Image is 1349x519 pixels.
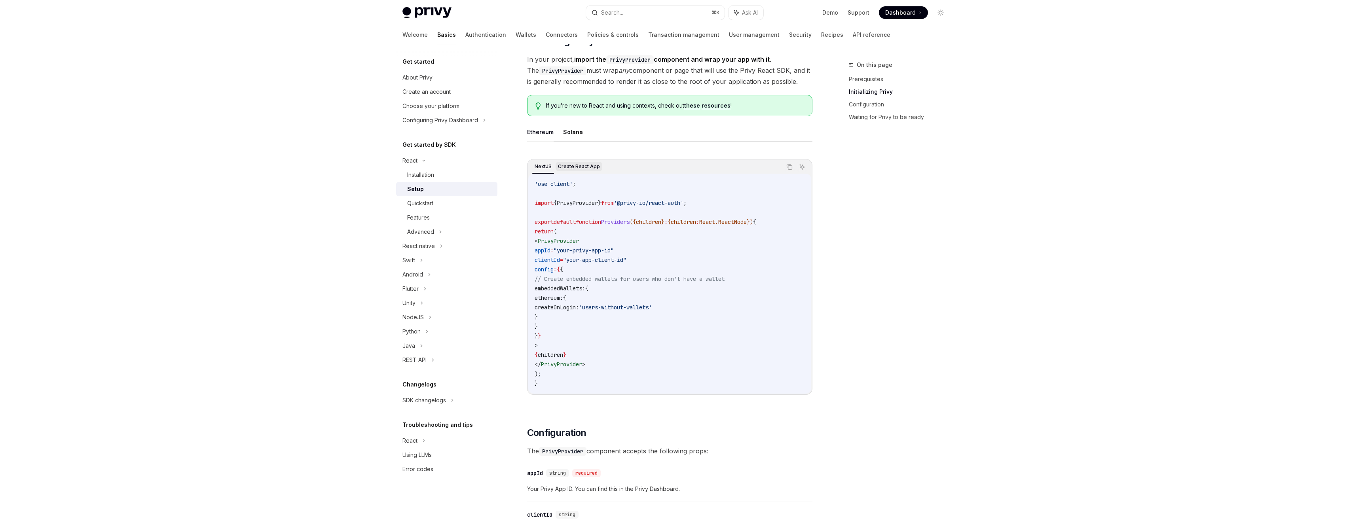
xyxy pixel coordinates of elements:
[636,218,661,225] span: children
[396,99,497,113] a: Choose your platform
[402,73,433,82] div: About Privy
[849,73,953,85] a: Prerequisites
[527,511,552,519] div: clientId
[402,140,456,150] h5: Get started by SDK
[849,98,953,111] a: Configuration
[396,196,497,210] a: Quickstart
[849,85,953,98] a: Initializing Privy
[853,25,890,44] a: API reference
[821,25,843,44] a: Recipes
[402,327,421,336] div: Python
[630,218,636,225] span: ({
[535,228,554,235] span: return
[402,241,435,251] div: React native
[402,298,416,308] div: Unity
[535,218,554,225] span: export
[527,445,812,456] span: The component accepts the following props:
[934,6,947,19] button: Toggle dark mode
[742,9,758,17] span: Ask AI
[402,380,436,389] h5: Changelogs
[598,199,601,206] span: }
[407,227,434,237] div: Advanced
[885,9,916,17] span: Dashboard
[402,57,434,66] h5: Get started
[538,237,579,244] span: PrivyProvider
[560,266,563,273] span: {
[396,85,497,99] a: Create an account
[671,218,696,225] span: children
[614,199,683,206] span: '@privy-io/react-auth'
[683,199,687,206] span: ;
[402,7,452,18] img: light logo
[396,448,497,462] a: Using LLMs
[789,25,812,44] a: Security
[402,156,417,165] div: React
[684,102,700,109] a: these
[576,218,601,225] span: function
[535,256,560,263] span: clientId
[538,332,541,339] span: }
[535,342,538,349] span: >
[402,116,478,125] div: Configuring Privy Dashboard
[554,266,557,273] span: =
[402,355,427,365] div: REST API
[563,123,583,141] button: Solana
[699,218,715,225] span: React
[582,361,585,368] span: >
[538,351,563,358] span: children
[535,304,579,311] span: createOnLogin:
[535,266,554,273] span: config
[402,396,446,405] div: SDK changelogs
[606,55,654,64] code: PrivyProvider
[541,361,582,368] span: PrivyProvider
[402,270,423,279] div: Android
[527,426,586,439] span: Configuration
[539,447,586,456] code: PrivyProvider
[402,101,459,111] div: Choose your platform
[573,180,576,188] span: ;
[563,294,566,301] span: {
[535,247,550,254] span: appId
[402,464,433,474] div: Error codes
[554,247,614,254] span: "your-privy-app-id"
[579,304,652,311] span: 'users-without-wallets'
[465,25,506,44] a: Authentication
[729,25,780,44] a: User management
[849,111,953,123] a: Waiting for Privy to be ready
[535,237,538,244] span: <
[396,210,497,225] a: Features
[402,420,473,430] h5: Troubleshooting and tips
[535,380,538,387] span: }
[668,218,671,225] span: {
[535,294,563,301] span: ethereum:
[396,462,497,476] a: Error codes
[718,218,747,225] span: ReactNode
[557,199,598,206] span: PrivyProvider
[402,436,417,445] div: React
[664,218,668,225] span: :
[535,370,541,377] span: );
[407,170,434,180] div: Installation
[402,87,451,97] div: Create an account
[527,123,554,141] button: Ethereum
[407,213,430,222] div: Features
[848,9,869,17] a: Support
[437,25,456,44] a: Basics
[550,247,554,254] span: =
[554,199,557,206] span: {
[402,256,415,265] div: Swift
[402,284,419,294] div: Flutter
[586,6,725,20] button: Search...⌘K
[535,323,538,330] span: }
[532,162,554,171] div: NextJS
[402,313,424,322] div: NodeJS
[753,218,756,225] span: {
[601,8,623,17] div: Search...
[702,102,730,109] a: resources
[574,55,770,63] strong: import the component and wrap your app with it
[585,285,588,292] span: {
[711,9,720,16] span: ⌘ K
[557,266,560,273] span: {
[648,25,719,44] a: Transaction management
[535,351,538,358] span: {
